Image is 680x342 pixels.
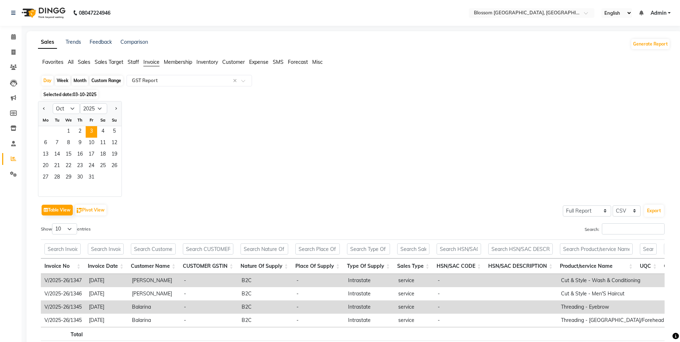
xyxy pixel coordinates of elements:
input: Search Invoice No [44,243,81,255]
input: Search: [602,223,665,234]
div: Monday, October 6, 2025 [40,138,51,149]
td: [PERSON_NAME] [128,287,180,300]
td: service [395,300,434,314]
div: Monday, October 27, 2025 [40,172,51,184]
span: 2 [74,126,86,138]
td: [DATE] [85,274,128,287]
th: HSN/SAC DESCRIPTION: activate to sort column ascending [485,258,556,274]
span: Misc [312,59,323,65]
td: Cut & Style - Men'S Haircut [557,287,667,300]
th: Type Of Supply: activate to sort column ascending [343,258,394,274]
td: - [180,274,238,287]
button: Next month [113,103,119,114]
input: Search Place Of Supply [295,243,340,255]
span: 28 [51,172,63,184]
div: Month [72,76,88,86]
div: Wednesday, October 22, 2025 [63,161,74,172]
button: Table View [42,205,73,215]
span: Selected date: [42,90,98,99]
div: Friday, October 31, 2025 [86,172,97,184]
span: 14 [51,149,63,161]
span: 25 [97,161,109,172]
span: 27 [40,172,51,184]
input: Search Customer Name [131,243,176,255]
span: 18 [97,149,109,161]
span: All [68,59,73,65]
input: Search HSN/SAC DESCRIPTION [488,243,553,255]
img: logo [18,3,67,23]
td: B2C [238,300,293,314]
span: 19 [109,149,120,161]
td: Intrastate [344,287,395,300]
td: - [180,300,238,314]
span: 15 [63,149,74,161]
div: Thursday, October 23, 2025 [74,161,86,172]
td: B2C [238,314,293,327]
td: Balarina [128,314,180,327]
td: Cut & Style - Wash & Conditioning [557,274,667,287]
td: - [434,314,486,327]
span: 26 [109,161,120,172]
div: Week [55,76,70,86]
span: Inventory [196,59,218,65]
div: Wednesday, October 8, 2025 [63,138,74,149]
input: Search CUSTOMER GSTIN [183,243,233,255]
span: 8 [63,138,74,149]
div: Custom Range [90,76,123,86]
td: V/2025-26/1345 [41,300,85,314]
th: Place Of Supply: activate to sort column ascending [292,258,343,274]
div: Tu [51,114,63,126]
div: Fr [86,114,97,126]
div: Monday, October 13, 2025 [40,149,51,161]
div: Tuesday, October 21, 2025 [51,161,63,172]
td: service [395,274,434,287]
input: Search Product/service Name [560,243,633,255]
img: pivot.png [77,208,82,213]
span: Favorites [42,59,63,65]
span: Staff [128,59,139,65]
span: SMS [273,59,284,65]
td: - [180,314,238,327]
div: Su [109,114,120,126]
th: Sales Type: activate to sort column ascending [394,258,433,274]
td: Threading - [GEOGRAPHIC_DATA]/Forehead [557,314,667,327]
td: service [395,287,434,300]
span: 12 [109,138,120,149]
span: 9 [74,138,86,149]
a: Trends [66,39,81,45]
a: Feedback [90,39,112,45]
div: Friday, October 17, 2025 [86,149,97,161]
span: Admin [651,9,666,17]
td: V/2025-26/1347 [41,274,85,287]
td: [DATE] [85,300,128,314]
button: Pivot View [75,205,106,215]
div: Mo [40,114,51,126]
th: Nature Of Supply: activate to sort column ascending [237,258,292,274]
span: 03-10-2025 [73,92,96,97]
div: Saturday, October 18, 2025 [97,149,109,161]
td: Intrastate [344,314,395,327]
span: 16 [74,149,86,161]
div: Day [42,76,53,86]
div: Wednesday, October 1, 2025 [63,126,74,138]
td: B2C [238,274,293,287]
select: Showentries [52,223,77,234]
div: We [63,114,74,126]
span: Membership [164,59,192,65]
input: Search Nature Of Supply [241,243,288,255]
th: Invoice No: activate to sort column ascending [41,258,84,274]
span: Invoice [143,59,160,65]
td: [DATE] [85,314,128,327]
td: [PERSON_NAME] [128,274,180,287]
input: Search Sales Type [397,243,429,255]
label: Show entries [41,223,91,234]
div: Friday, October 24, 2025 [86,161,97,172]
div: Sunday, October 26, 2025 [109,161,120,172]
div: Tuesday, October 28, 2025 [51,172,63,184]
td: - [434,287,486,300]
label: Search: [585,223,665,234]
input: Search HSN/SAC CODE [437,243,481,255]
td: service [395,314,434,327]
span: 17 [86,149,97,161]
div: Saturday, October 25, 2025 [97,161,109,172]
